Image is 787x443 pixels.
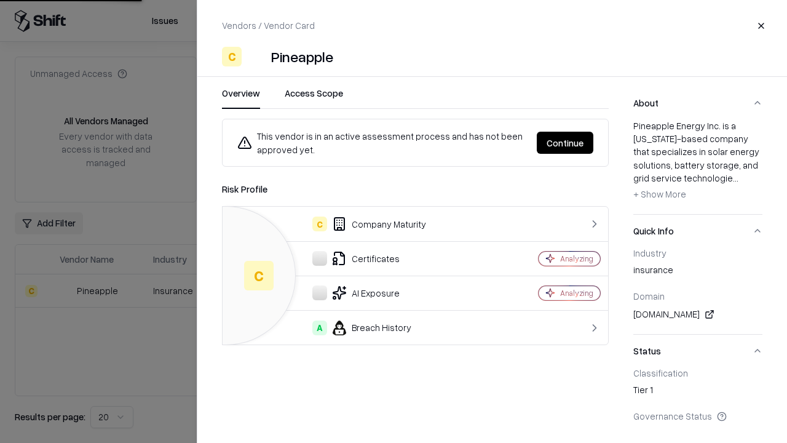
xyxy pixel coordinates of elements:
[537,132,593,154] button: Continue
[733,172,738,183] span: ...
[633,263,762,281] div: insurance
[247,47,266,66] img: Pineapple
[633,383,762,401] div: Tier 1
[222,47,242,66] div: C
[222,19,315,32] p: Vendors / Vendor Card
[560,288,593,298] div: Analyzing
[271,47,333,66] div: Pineapple
[560,253,593,264] div: Analyzing
[232,285,496,300] div: AI Exposure
[633,247,762,334] div: Quick Info
[633,307,762,322] div: [DOMAIN_NAME]
[633,410,762,421] div: Governance Status
[633,290,762,301] div: Domain
[285,87,343,109] button: Access Scope
[633,367,762,378] div: Classification
[633,119,762,204] div: Pineapple Energy Inc. is a [US_STATE]-based company that specializes in solar energy solutions, b...
[232,251,496,266] div: Certificates
[232,321,496,335] div: Breach History
[312,321,327,335] div: A
[633,247,762,258] div: Industry
[222,182,609,196] div: Risk Profile
[232,217,496,231] div: Company Maturity
[633,185,686,204] button: + Show More
[633,188,686,199] span: + Show More
[222,87,260,109] button: Overview
[633,335,762,367] button: Status
[312,217,327,231] div: C
[633,87,762,119] button: About
[237,129,527,156] div: This vendor is in an active assessment process and has not been approved yet.
[633,119,762,214] div: About
[244,261,274,290] div: C
[633,215,762,247] button: Quick Info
